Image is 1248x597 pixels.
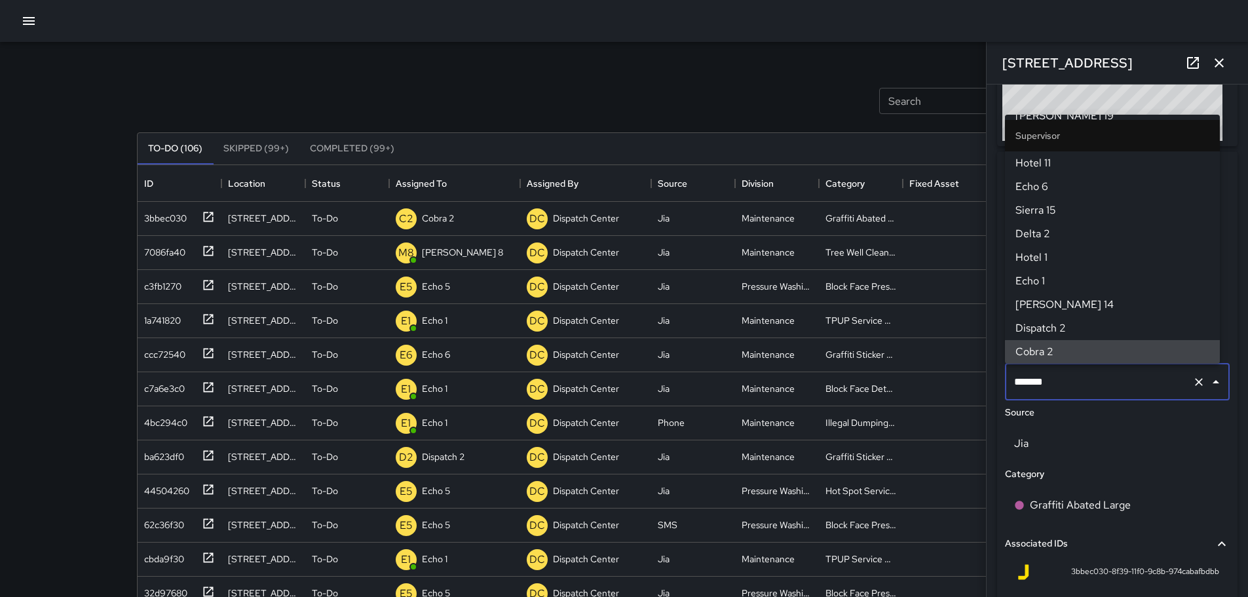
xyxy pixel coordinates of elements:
[1005,120,1220,151] li: Supervisor
[422,382,447,395] p: Echo 1
[1015,297,1209,313] span: [PERSON_NAME] 14
[399,211,413,227] p: C2
[1015,273,1209,289] span: Echo 1
[312,416,338,429] p: To-Do
[658,552,670,566] div: Jia
[312,552,338,566] p: To-Do
[228,246,299,259] div: 1703 Telegraph Avenue
[553,212,619,225] p: Dispatch Center
[401,552,411,568] p: E1
[399,450,413,465] p: D2
[1015,320,1209,336] span: Dispatch 2
[825,416,896,429] div: Illegal Dumping Removed
[553,484,619,497] p: Dispatch Center
[422,552,447,566] p: Echo 1
[1015,344,1209,360] span: Cobra 2
[312,212,338,225] p: To-Do
[529,347,545,363] p: DC
[742,165,774,202] div: Division
[396,165,447,202] div: Assigned To
[658,450,670,463] div: Jia
[742,484,812,497] div: Pressure Washing
[139,343,185,361] div: ccc72540
[742,450,795,463] div: Maintenance
[819,165,903,202] div: Category
[401,313,411,329] p: E1
[658,416,685,429] div: Phone
[138,165,221,202] div: ID
[553,518,619,531] p: Dispatch Center
[825,518,896,531] div: Block Face Pressure Washed
[422,280,450,293] p: Echo 5
[312,348,338,361] p: To-Do
[742,518,812,531] div: Pressure Washing
[299,133,405,164] button: Completed (99+)
[658,280,670,293] div: Jia
[400,484,413,499] p: E5
[658,518,677,531] div: SMS
[1015,226,1209,242] span: Delta 2
[651,165,735,202] div: Source
[658,314,670,327] div: Jia
[139,479,189,497] div: 44504260
[529,313,545,329] p: DC
[228,484,299,497] div: 505 17th Street
[139,445,184,463] div: ba623df0
[735,165,819,202] div: Division
[529,279,545,295] p: DC
[312,484,338,497] p: To-Do
[221,165,305,202] div: Location
[527,165,578,202] div: Assigned By
[228,552,299,566] div: 1711 Harrison Street
[529,245,545,261] p: DC
[742,212,795,225] div: Maintenance
[228,280,299,293] div: 489 8th Street
[553,382,619,395] p: Dispatch Center
[422,484,450,497] p: Echo 5
[144,165,153,202] div: ID
[1015,250,1209,265] span: Hotel 1
[422,246,503,259] p: [PERSON_NAME] 8
[400,279,413,295] p: E5
[825,280,896,293] div: Block Face Pressure Washed
[305,165,389,202] div: Status
[825,246,896,259] div: Tree Well Cleaned
[422,518,450,531] p: Echo 5
[228,416,299,429] div: 1501 Harrison Street
[228,518,299,531] div: 808 Franklin Street
[401,415,411,431] p: E1
[312,382,338,395] p: To-Do
[139,513,184,531] div: 62c36f30
[228,450,299,463] div: 901 Broadway
[1015,202,1209,218] span: Sierra 15
[742,416,795,429] div: Maintenance
[139,377,185,395] div: c7a6e3c0
[825,165,865,202] div: Category
[312,280,338,293] p: To-Do
[529,518,545,533] p: DC
[903,165,987,202] div: Fixed Asset
[312,246,338,259] p: To-Do
[228,212,299,225] div: 1205 Franklin Street
[825,552,896,566] div: TPUP Service Requested
[658,212,670,225] div: Jia
[213,133,299,164] button: Skipped (99+)
[398,245,414,261] p: M8
[400,518,413,533] p: E5
[529,211,545,227] p: DC
[312,314,338,327] p: To-Do
[139,206,187,225] div: 3bbec030
[520,165,651,202] div: Assigned By
[658,165,687,202] div: Source
[658,246,670,259] div: Jia
[909,165,959,202] div: Fixed Asset
[422,450,464,463] p: Dispatch 2
[401,381,411,397] p: E1
[1015,179,1209,195] span: Echo 6
[742,348,795,361] div: Maintenance
[529,381,545,397] p: DC
[1015,155,1209,171] span: Hotel 11
[529,552,545,568] p: DC
[658,484,670,497] div: Jia
[138,133,213,164] button: To-Do (106)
